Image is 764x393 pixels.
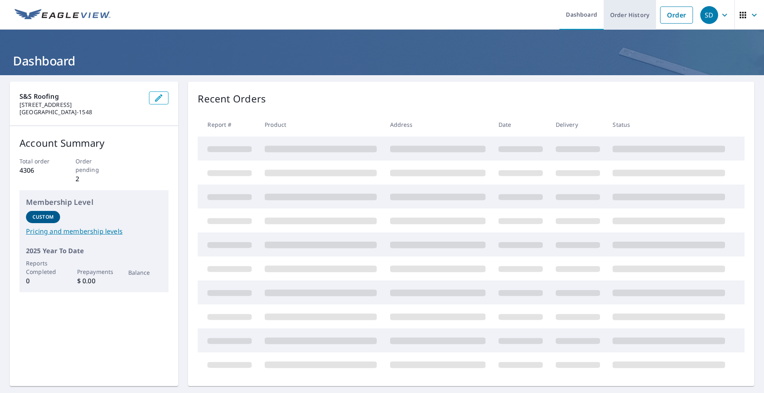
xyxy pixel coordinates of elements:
p: S&S Roofing [19,91,142,101]
th: Delivery [549,113,606,137]
th: Address [384,113,492,137]
p: Account Summary [19,136,168,150]
p: Balance [128,268,162,277]
p: [STREET_ADDRESS] [19,101,142,109]
p: 2025 Year To Date [26,246,162,256]
a: Order [660,7,693,24]
p: 2 [76,174,113,184]
a: Pricing and membership levels [26,226,162,236]
p: Prepayments [77,267,111,276]
div: SD [700,6,718,24]
p: Order pending [76,157,113,174]
th: Report # [198,113,258,137]
p: Membership Level [26,197,162,208]
th: Date [492,113,549,137]
p: 0 [26,276,60,286]
th: Product [258,113,383,137]
p: 4306 [19,165,57,175]
p: Recent Orders [198,91,266,106]
p: Custom [32,213,54,221]
th: Status [606,113,732,137]
p: $ 0.00 [77,276,111,286]
img: EV Logo [15,9,110,21]
h1: Dashboard [10,52,754,69]
p: [GEOGRAPHIC_DATA]-1548 [19,109,142,116]
p: Reports Completed [26,259,60,276]
p: Total order [19,157,57,165]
